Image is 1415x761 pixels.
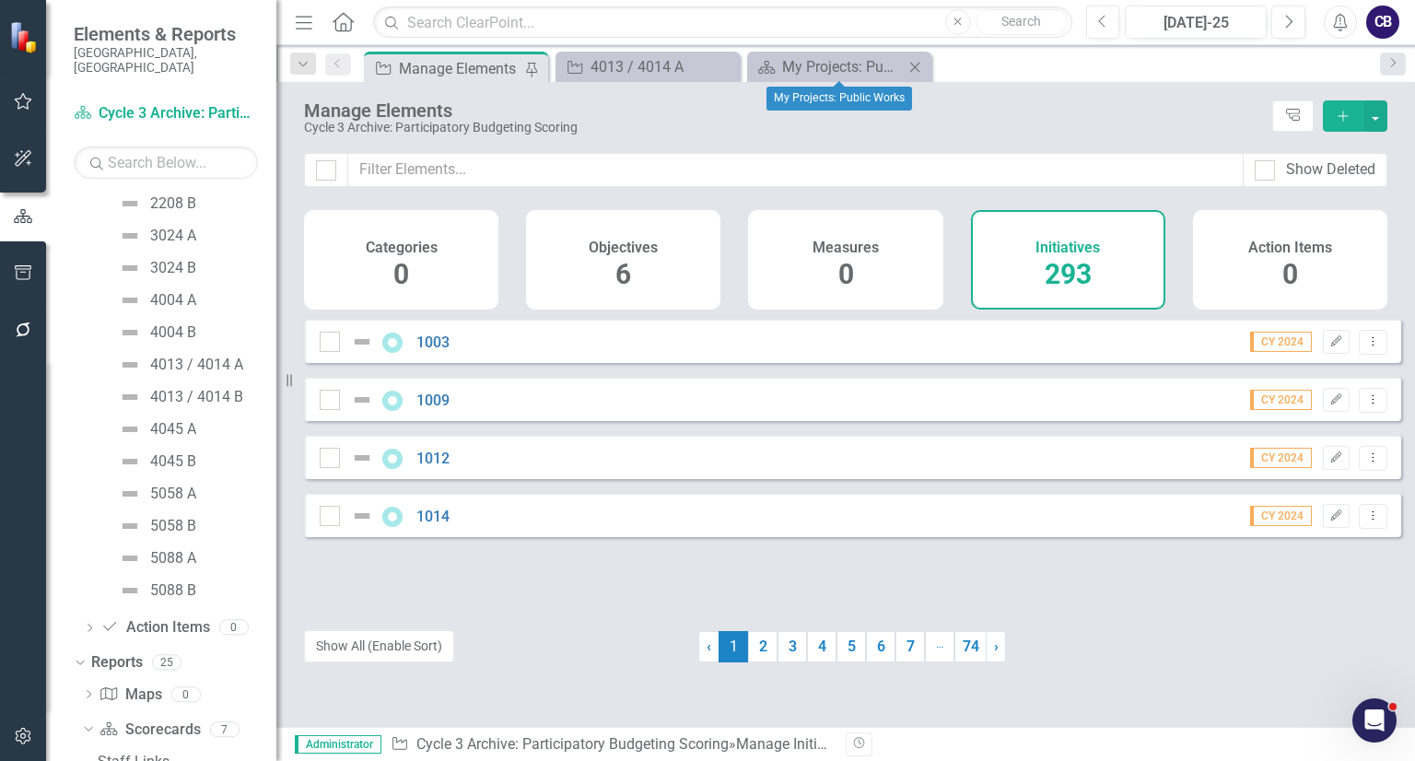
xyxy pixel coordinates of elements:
div: 5088 A [150,550,196,567]
a: 1014 [416,508,450,525]
a: 1003 [416,334,450,351]
a: Scorecards [99,720,200,741]
a: 4004 B [114,318,196,347]
a: 3024 A [114,221,196,251]
div: My Projects: Public Works [782,55,904,78]
a: My Projects: Public Works [752,55,904,78]
a: 4004 A [114,286,196,315]
a: 4013 / 4014 B [114,382,243,412]
div: 3024 B [150,260,196,276]
a: 1009 [416,392,450,409]
img: Not Defined [119,354,141,376]
div: Manage Elements [304,100,1263,121]
button: [DATE]-25 [1125,6,1267,39]
span: 293 [1045,258,1092,290]
div: 4004 A [150,292,196,309]
div: 3024 A [150,228,196,244]
div: Manage Elements [399,57,520,80]
a: 4013 / 4014 A [560,55,735,78]
a: 5 [836,631,866,662]
div: [DATE]-25 [1131,12,1260,34]
div: 5088 B [150,582,196,599]
div: 4013 / 4014 B [150,389,243,405]
img: Not Defined [119,289,141,311]
div: 4013 / 4014 A [150,357,243,373]
img: Not Defined [119,386,141,408]
span: Elements & Reports [74,23,258,45]
small: [GEOGRAPHIC_DATA], [GEOGRAPHIC_DATA] [74,45,258,76]
img: Not Defined [351,505,373,527]
img: Not Defined [119,193,141,215]
a: 1012 [416,450,450,467]
div: My Projects: Public Works [766,87,912,111]
img: Not Defined [351,389,373,411]
div: Show Deleted [1286,159,1375,181]
a: 3024 B [114,253,196,283]
img: Not Defined [119,580,141,602]
iframe: Intercom live chat [1352,698,1397,743]
a: 6 [866,631,895,662]
span: CY 2024 [1250,506,1312,526]
img: Not Defined [351,447,373,469]
div: 5058 B [150,518,196,534]
div: 4013 / 4014 A [591,55,735,78]
h4: Objectives [589,240,658,256]
div: 0 [171,686,201,702]
input: Filter Elements... [347,153,1244,187]
img: Not Defined [351,331,373,353]
span: CY 2024 [1250,390,1312,410]
span: Search [1001,14,1041,29]
img: Not Defined [119,257,141,279]
h4: Action Items [1248,240,1332,256]
div: 7 [210,721,240,737]
span: ‹ [707,638,711,655]
a: 74 [954,631,987,662]
img: Not Defined [119,515,141,537]
a: Maps [99,685,161,706]
div: 4045 B [150,453,196,470]
span: 0 [1282,258,1298,290]
div: 2208 B [150,195,196,212]
a: Action Items [100,617,209,638]
div: 25 [152,655,181,671]
span: 1 [719,631,748,662]
span: 6 [615,258,631,290]
a: 4045 B [114,447,196,476]
span: 0 [393,258,409,290]
h4: Measures [813,240,879,256]
button: Search [976,9,1068,35]
span: 0 [838,258,854,290]
div: 4045 A [150,421,196,438]
span: Administrator [295,735,381,754]
a: 2 [748,631,778,662]
button: Show All (Enable Sort) [304,630,454,662]
a: Cycle 3 Archive: Participatory Budgeting Scoring [74,103,258,124]
img: Not Defined [119,322,141,344]
button: CB [1366,6,1399,39]
div: Cycle 3 Archive: Participatory Budgeting Scoring [304,121,1263,135]
a: Cycle 3 Archive: Participatory Budgeting Scoring [416,735,729,753]
img: Not Defined [119,547,141,569]
a: 2208 B [114,189,196,218]
img: Not Defined [119,225,141,247]
span: CY 2024 [1250,448,1312,468]
a: 5088 B [114,576,196,605]
img: Not Defined [119,418,141,440]
img: Not Defined [119,483,141,505]
div: » Manage Initiatives [391,734,832,755]
h4: Categories [366,240,438,256]
a: 5088 A [114,544,196,573]
a: 4013 / 4014 A [114,350,243,380]
a: 3 [778,631,807,662]
input: Search ClearPoint... [373,6,1071,39]
input: Search Below... [74,146,258,179]
a: 4045 A [114,415,196,444]
a: 4 [807,631,836,662]
a: Reports [91,652,143,673]
span: CY 2024 [1250,332,1312,352]
a: 5058 A [114,479,196,509]
a: 7 [895,631,925,662]
div: 0 [219,620,249,636]
div: 4004 B [150,324,196,341]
